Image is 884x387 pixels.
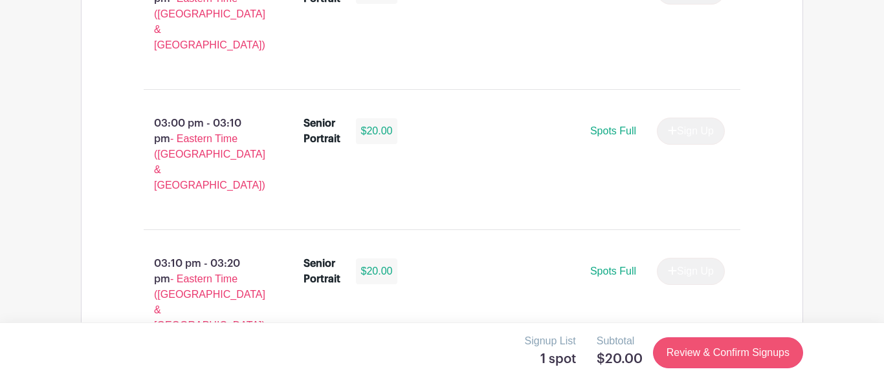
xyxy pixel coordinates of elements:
[304,256,340,287] div: Senior Portrait
[154,273,265,331] span: - Eastern Time ([GEOGRAPHIC_DATA] & [GEOGRAPHIC_DATA])
[123,251,283,339] p: 03:10 pm - 03:20 pm
[304,116,340,147] div: Senior Portrait
[525,333,576,349] p: Signup List
[356,258,398,284] div: $20.00
[597,351,643,367] h5: $20.00
[123,110,283,198] p: 03:00 pm - 03:10 pm
[590,125,636,136] span: Spots Full
[356,118,398,144] div: $20.00
[597,333,643,349] p: Subtotal
[525,351,576,367] h5: 1 spot
[590,266,636,277] span: Spots Full
[154,133,265,191] span: - Eastern Time ([GEOGRAPHIC_DATA] & [GEOGRAPHIC_DATA])
[653,337,803,368] a: Review & Confirm Signups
